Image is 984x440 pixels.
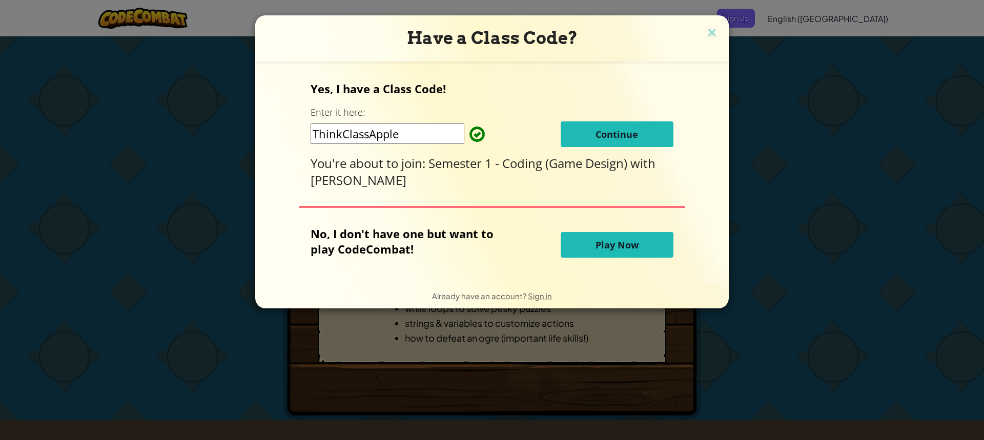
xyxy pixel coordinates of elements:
span: Already have an account? [432,291,528,301]
button: Continue [561,121,673,147]
span: [PERSON_NAME] [311,172,406,188]
label: Enter it here: [311,106,365,119]
a: Sign in [528,291,552,301]
span: Semester 1 - Coding (Game Design) [428,155,630,172]
span: Have a Class Code? [407,28,578,48]
span: with [630,155,655,172]
span: Play Now [596,239,639,251]
p: Yes, I have a Class Code! [311,81,673,96]
img: close icon [705,26,719,41]
span: You're about to join: [311,155,428,172]
p: No, I don't have one but want to play CodeCombat! [311,226,509,257]
button: Play Now [561,232,673,258]
span: Continue [596,128,638,140]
